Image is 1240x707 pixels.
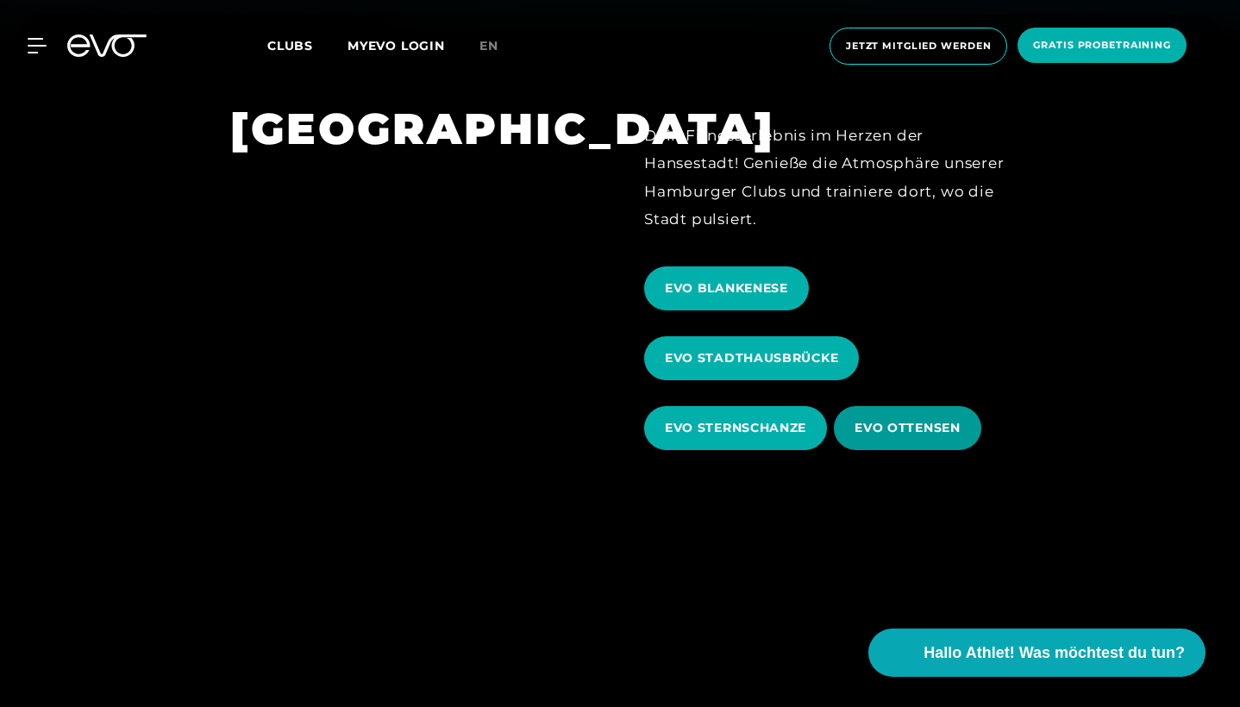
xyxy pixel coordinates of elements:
[348,38,445,53] a: MYEVO LOGIN
[924,641,1185,665] span: Hallo Athlet! Was möchtest du tun?
[855,419,960,437] span: EVO OTTENSEN
[267,37,348,53] a: Clubs
[834,393,987,463] a: EVO OTTENSEN
[1012,28,1192,65] a: Gratis Probetraining
[644,393,834,463] a: EVO STERNSCHANZE
[868,629,1206,677] button: Hallo Athlet! Was möchtest du tun?
[1033,38,1171,53] span: Gratis Probetraining
[479,36,519,56] a: en
[644,323,866,393] a: EVO STADTHAUSBRÜCKE
[479,38,498,53] span: en
[665,419,806,437] span: EVO STERNSCHANZE
[644,122,1010,233] div: Dein Fitnesserlebnis im Herzen der Hansestadt! Genieße die Atmosphäre unserer Hamburger Clubs und...
[665,279,788,297] span: EVO BLANKENESE
[644,253,816,323] a: EVO BLANKENESE
[665,349,838,367] span: EVO STADTHAUSBRÜCKE
[230,101,596,157] h1: [GEOGRAPHIC_DATA]
[846,39,991,53] span: Jetzt Mitglied werden
[267,38,313,53] span: Clubs
[824,28,1012,65] a: Jetzt Mitglied werden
